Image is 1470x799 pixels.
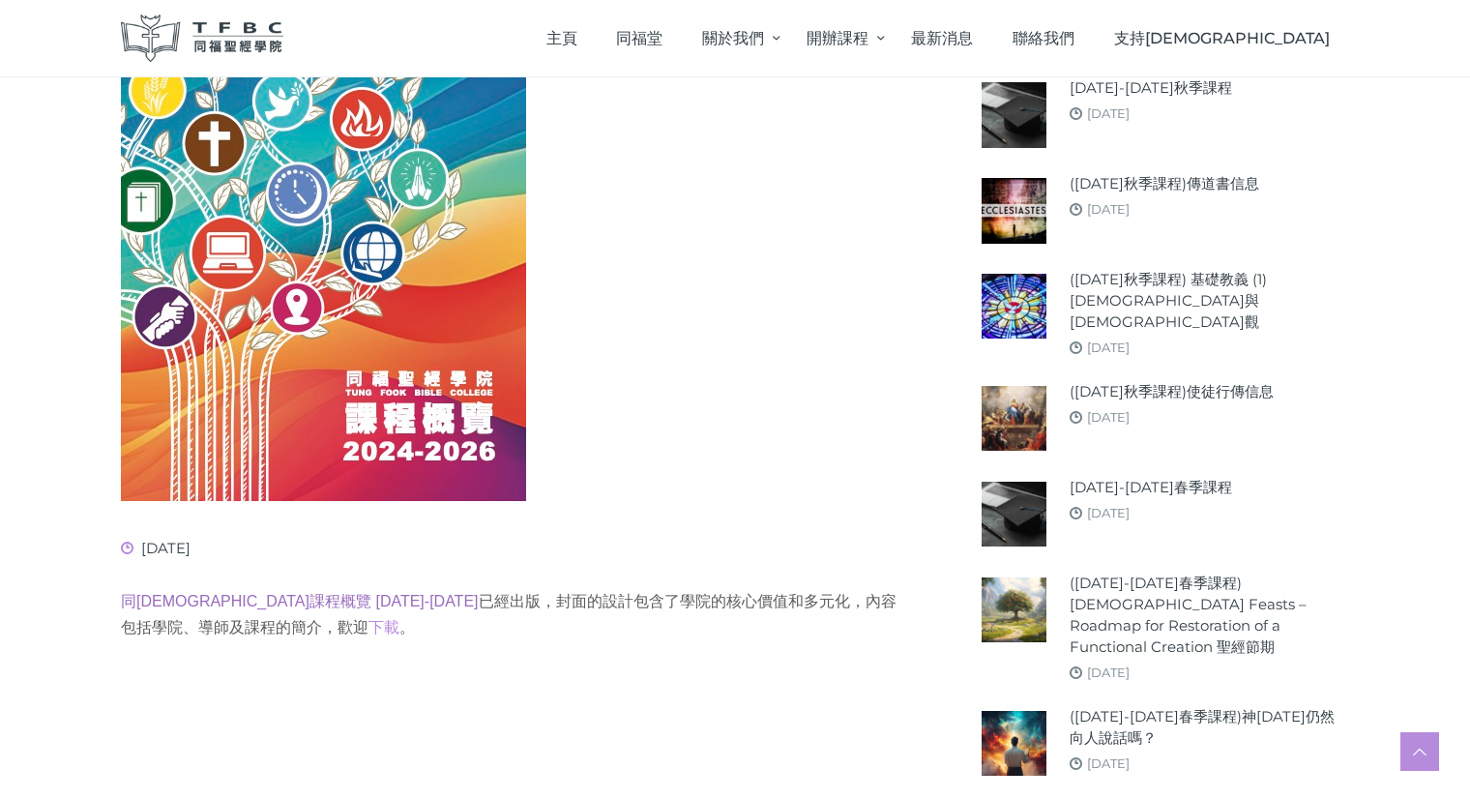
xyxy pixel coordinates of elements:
[807,29,868,47] span: 開辦課程
[1114,29,1330,47] span: 支持[DEMOGRAPHIC_DATA]
[121,539,191,557] span: [DATE]
[982,274,1046,339] img: (2025年秋季課程) 基礎教義 (1) 聖靈觀與教會觀
[982,82,1046,147] img: 2025-26年秋季課程
[616,29,662,47] span: 同福堂
[682,10,786,67] a: 關於我們
[982,482,1046,547] img: 2024-25年春季課程
[121,593,479,609] a: 同[DEMOGRAPHIC_DATA]課程概覽 [DATE]-[DATE]
[1070,173,1259,194] a: ([DATE]秋季課程)傳道書信息
[702,29,764,47] span: 關於我們
[1070,706,1349,749] a: ([DATE]-[DATE]春季課程)神[DATE]仍然向人說話嗎？
[1087,755,1130,771] a: [DATE]
[1087,340,1130,355] a: [DATE]
[1013,29,1074,47] span: 聯絡我們
[121,15,283,62] img: 同福聖經學院 TFBC
[1070,77,1232,99] a: [DATE]-[DATE]秋季課程
[526,10,597,67] a: 主頁
[982,386,1046,451] img: (2025年秋季課程)使徒行傳信息
[982,577,1046,642] img: (2024-25年春季課程) Biblical Feasts – Roadmap for Restoration of a Functional Creation 聖經節期
[1087,665,1130,680] a: [DATE]
[1070,269,1349,333] a: ([DATE]秋季課程) 基礎教義 (1) [DEMOGRAPHIC_DATA]與[DEMOGRAPHIC_DATA]觀
[892,10,993,67] a: 最新消息
[546,29,577,47] span: 主頁
[1087,505,1130,520] a: [DATE]
[1070,573,1349,658] a: ([DATE]-[DATE]春季課程) [DEMOGRAPHIC_DATA] Feasts – Roadmap for Restoration of a Functional Creation ...
[1087,409,1130,425] a: [DATE]
[993,10,1095,67] a: 聯絡我們
[1400,732,1439,771] a: Scroll to top
[121,588,904,640] p: 已經出版，封面的設計包含了學院的核心價值和多元化，內容包括學院、導師及課程的簡介，歡迎 。
[597,10,683,67] a: 同福堂
[1070,381,1274,402] a: ([DATE]秋季課程)使徒行傳信息
[1094,10,1349,67] a: 支持[DEMOGRAPHIC_DATA]
[1070,477,1232,498] a: [DATE]-[DATE]春季課程
[1087,201,1130,217] a: [DATE]
[911,29,973,47] span: 最新消息
[368,619,399,636] a: 下載
[982,711,1046,776] img: (2024-25年春季課程)神今天仍然向人說話嗎？
[787,10,892,67] a: 開辦課程
[1087,105,1130,121] a: [DATE]
[982,178,1046,243] img: (2025年秋季課程)傳道書信息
